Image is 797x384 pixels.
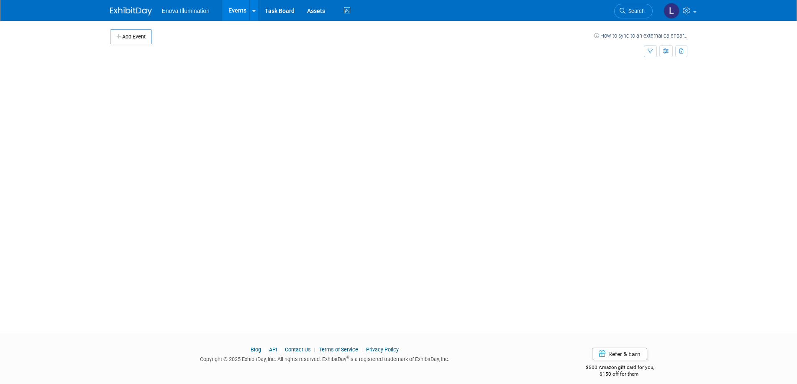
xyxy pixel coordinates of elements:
a: Search [614,4,653,18]
a: Contact Us [285,346,311,353]
span: | [278,346,284,353]
span: | [312,346,318,353]
div: $150 off for them. [552,371,687,378]
img: Lucas Mlinarcik [664,3,679,19]
span: | [262,346,268,353]
span: Search [625,8,645,14]
span: Enova Illumination [162,8,210,14]
a: Terms of Service [319,346,358,353]
img: ExhibitDay [110,7,152,15]
a: Privacy Policy [366,346,399,353]
span: | [359,346,365,353]
button: Add Event [110,29,152,44]
sup: ® [346,355,349,360]
a: Blog [251,346,261,353]
a: API [269,346,277,353]
a: How to sync to an external calendar... [594,33,687,39]
div: Copyright © 2025 ExhibitDay, Inc. All rights reserved. ExhibitDay is a registered trademark of Ex... [110,353,540,363]
div: $500 Amazon gift card for you, [552,359,687,378]
a: Refer & Earn [592,348,647,360]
